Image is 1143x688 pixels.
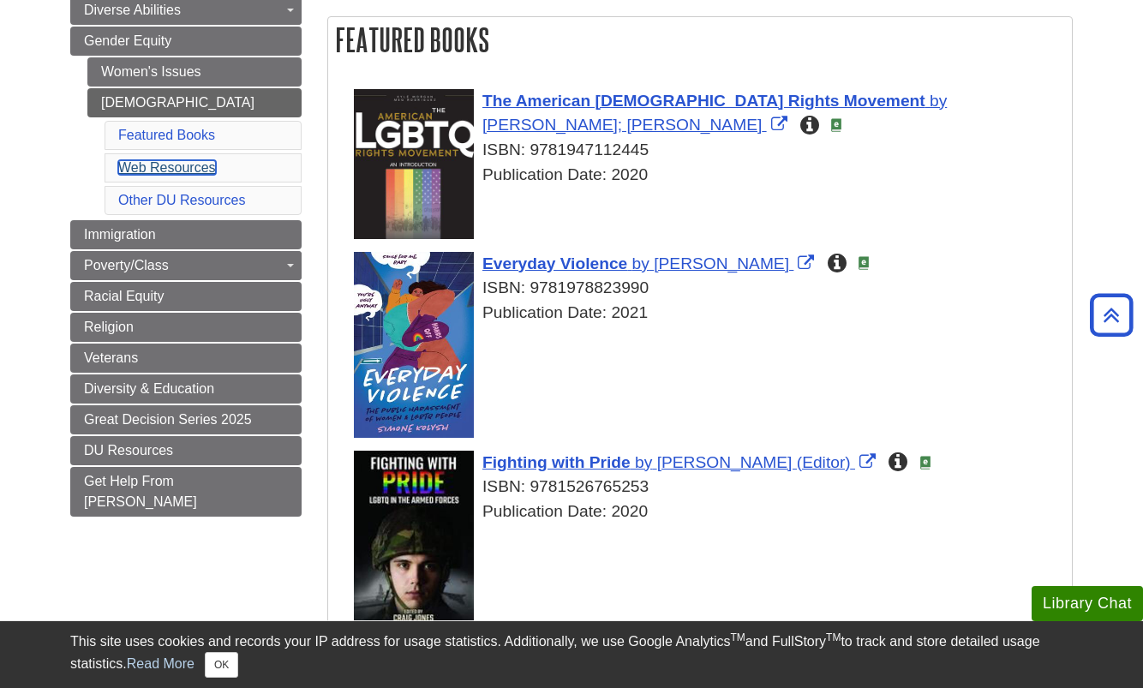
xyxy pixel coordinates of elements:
sup: TM [730,631,745,643]
a: Other DU Resources [118,193,246,207]
span: Racial Equity [84,289,164,303]
span: Everyday Violence [482,254,627,272]
span: Get Help From [PERSON_NAME] [84,474,197,509]
a: Great Decision Series 2025 [70,405,302,434]
div: ISBN: 9781978823990 [354,276,1063,301]
span: Religion [84,320,134,334]
img: e-Book [857,256,871,270]
img: Cover Art [354,252,474,438]
div: Publication Date: 2020 [354,163,1063,188]
span: by [930,92,947,110]
img: Cover Art [354,89,474,239]
a: Link opens in new window [482,254,818,272]
a: Link opens in new window [482,453,880,471]
a: [DEMOGRAPHIC_DATA] [87,88,302,117]
a: Immigration [70,220,302,249]
a: DU Resources [70,436,302,465]
span: Diversity & Education [84,381,214,396]
span: by [632,254,649,272]
a: Racial Equity [70,282,302,311]
div: ISBN: 9781947112445 [354,138,1063,163]
a: Back to Top [1084,303,1139,326]
div: Publication Date: 2020 [354,500,1063,524]
div: ISBN: 9781526765253 [354,475,1063,500]
a: Featured Books [118,128,215,142]
a: Gender Equity [70,27,302,56]
a: Get Help From [PERSON_NAME] [70,467,302,517]
button: Close [205,652,238,678]
a: Link opens in new window [482,92,947,135]
a: Read More [127,656,194,671]
span: Fighting with Pride [482,453,631,471]
sup: TM [826,631,841,643]
div: Publication Date: 2021 [354,301,1063,326]
span: [PERSON_NAME]; [PERSON_NAME] [482,116,762,134]
span: The American [DEMOGRAPHIC_DATA] Rights Movement [482,92,925,110]
span: Veterans [84,350,138,365]
a: Religion [70,313,302,342]
span: Great Decision Series 2025 [84,412,252,427]
span: Poverty/Class [84,258,169,272]
a: Women's Issues [87,57,302,87]
span: Immigration [84,227,156,242]
span: [PERSON_NAME] [654,254,789,272]
a: Veterans [70,344,302,373]
img: Cover Art [354,451,474,628]
span: Diverse Abilities [84,3,181,17]
div: This site uses cookies and records your IP address for usage statistics. Additionally, we use Goo... [70,631,1073,678]
button: Library Chat [1032,586,1143,621]
img: e-Book [829,118,843,132]
a: Diversity & Education [70,374,302,404]
img: e-Book [919,456,932,470]
a: Web Resources [118,160,216,175]
h2: Featured Books [328,17,1072,63]
span: by [635,453,652,471]
span: [PERSON_NAME] (Editor) [657,453,851,471]
span: DU Resources [84,443,173,458]
a: Poverty/Class [70,251,302,280]
span: Gender Equity [84,33,171,48]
